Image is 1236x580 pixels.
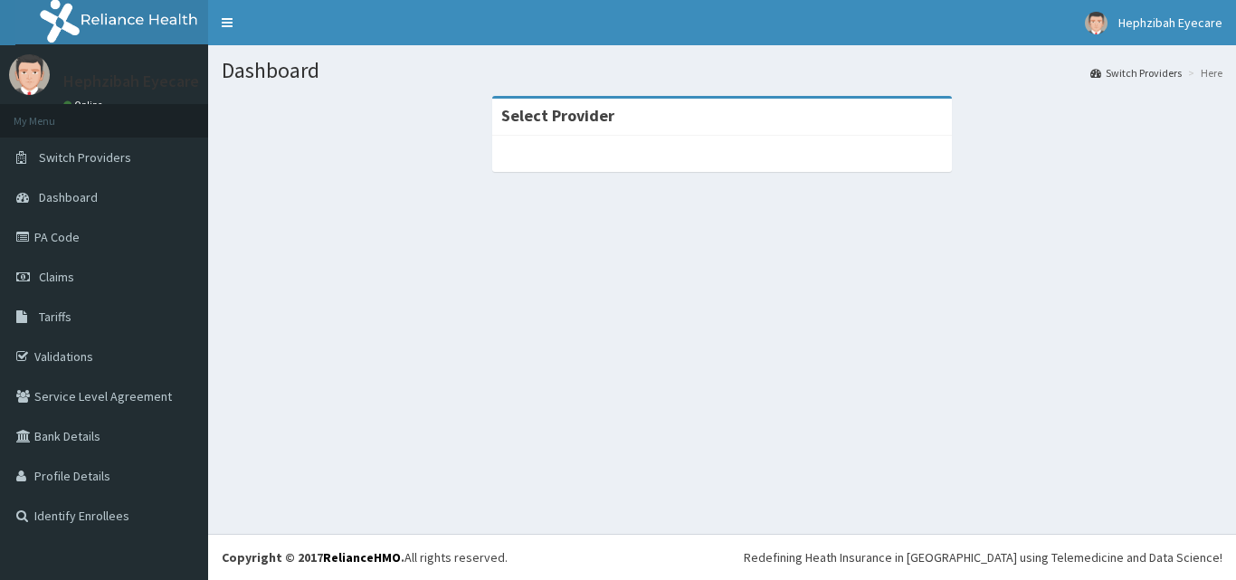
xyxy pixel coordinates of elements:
span: Claims [39,269,74,285]
li: Here [1184,65,1222,81]
span: Switch Providers [39,149,131,166]
strong: Select Provider [501,105,614,126]
span: Dashboard [39,189,98,205]
p: Hephzibah Eyecare [63,73,199,90]
strong: Copyright © 2017 . [222,549,404,566]
div: Redefining Heath Insurance in [GEOGRAPHIC_DATA] using Telemedicine and Data Science! [744,548,1222,566]
a: RelianceHMO [323,549,401,566]
img: User Image [1085,12,1108,34]
h1: Dashboard [222,59,1222,82]
img: User Image [9,54,50,95]
span: Hephzibah Eyecare [1118,14,1222,31]
a: Switch Providers [1090,65,1182,81]
footer: All rights reserved. [208,534,1236,580]
span: Tariffs [39,309,71,325]
a: Online [63,99,107,111]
